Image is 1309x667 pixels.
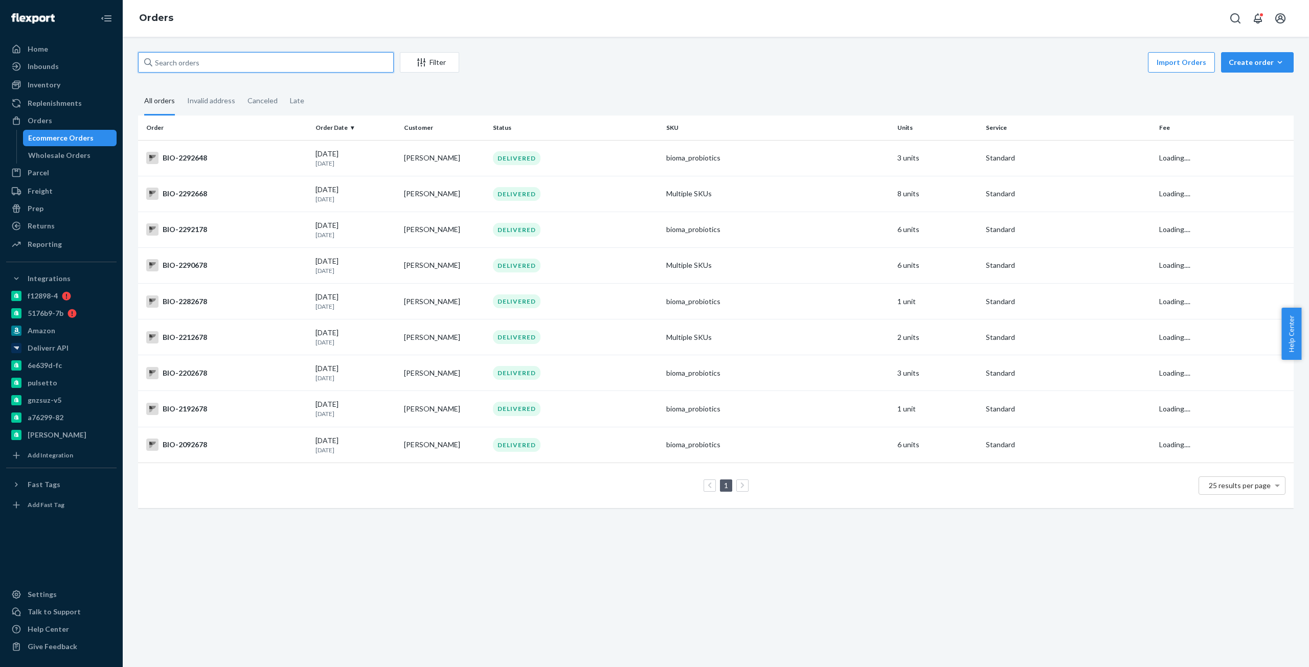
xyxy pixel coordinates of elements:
div: BIO-2292178 [146,223,307,236]
div: Customer [404,123,484,132]
p: [DATE] [315,338,396,347]
a: Reporting [6,236,117,252]
div: Help Center [28,624,69,634]
div: DELIVERED [493,187,540,201]
span: Help Center [1281,308,1301,360]
ol: breadcrumbs [131,4,182,33]
span: 25 results per page [1209,481,1271,490]
td: Multiple SKUs [662,319,893,355]
td: Loading.... [1155,176,1294,212]
td: Loading.... [1155,427,1294,463]
p: Standard [986,224,1151,235]
div: DELIVERED [493,402,540,416]
div: bioma_probiotics [666,404,889,414]
a: Deliverr API [6,340,117,356]
button: Open account menu [1270,8,1291,29]
td: Loading.... [1155,140,1294,176]
button: Create order [1221,52,1294,73]
a: Settings [6,586,117,603]
div: Reporting [28,239,62,249]
td: 6 units [893,427,982,463]
div: DELIVERED [493,330,540,344]
div: bioma_probiotics [666,440,889,450]
div: [DATE] [315,149,396,168]
button: Close Navigation [96,8,117,29]
div: DELIVERED [493,151,540,165]
td: Loading.... [1155,284,1294,319]
img: Flexport logo [11,13,55,24]
div: Wholesale Orders [28,150,91,160]
div: bioma_probiotics [666,224,889,235]
div: BIO-2282678 [146,295,307,308]
div: [DATE] [315,220,396,239]
a: Add Fast Tag [6,497,117,513]
div: BIO-2292648 [146,152,307,164]
div: Freight [28,186,53,196]
th: Service [982,116,1155,140]
td: 1 unit [893,284,982,319]
div: BIO-2202678 [146,367,307,379]
td: Loading.... [1155,247,1294,283]
div: 5176b9-7b [28,308,63,318]
div: BIO-2290678 [146,259,307,271]
a: Parcel [6,165,117,181]
div: bioma_probiotics [666,368,889,378]
p: Standard [986,296,1151,307]
div: pulsetto [28,378,57,388]
td: [PERSON_NAME] [400,355,488,391]
th: SKU [662,116,893,140]
td: [PERSON_NAME] [400,176,488,212]
button: Fast Tags [6,476,117,493]
th: Order [138,116,311,140]
a: pulsetto [6,375,117,391]
div: Invalid address [187,87,235,114]
a: Help Center [6,621,117,637]
th: Fee [1155,116,1294,140]
a: Page 1 is your current page [722,481,730,490]
td: [PERSON_NAME] [400,140,488,176]
div: Returns [28,221,55,231]
div: a76299-82 [28,412,63,423]
div: DELIVERED [493,223,540,237]
td: 3 units [893,355,982,391]
div: [DATE] [315,435,396,454]
td: [PERSON_NAME] [400,391,488,427]
a: Inbounds [6,58,117,75]
div: BIO-2192678 [146,403,307,415]
div: [DATE] [315,185,396,203]
p: Standard [986,368,1151,378]
div: Inventory [28,80,60,90]
th: Order Date [311,116,400,140]
td: Multiple SKUs [662,247,893,283]
button: Open notifications [1248,8,1268,29]
p: [DATE] [315,266,396,275]
p: [DATE] [315,374,396,382]
p: Standard [986,153,1151,163]
a: Talk to Support [6,604,117,620]
div: [DATE] [315,328,396,347]
div: Deliverr API [28,343,69,353]
td: 6 units [893,212,982,247]
div: [DATE] [315,363,396,382]
div: Add Fast Tag [28,500,64,509]
p: [DATE] [315,302,396,311]
div: DELIVERED [493,366,540,380]
a: a76299-82 [6,409,117,426]
a: Home [6,41,117,57]
div: Ecommerce Orders [28,133,94,143]
a: gnzsuz-v5 [6,392,117,408]
div: Home [28,44,48,54]
th: Units [893,116,982,140]
div: [DATE] [315,292,396,311]
div: Prep [28,203,43,214]
div: Integrations [28,273,71,284]
a: Ecommerce Orders [23,130,117,146]
div: BIO-2212678 [146,331,307,343]
a: Orders [139,12,173,24]
td: Multiple SKUs [662,176,893,212]
button: Integrations [6,270,117,287]
td: 1 unit [893,391,982,427]
th: Status [489,116,662,140]
button: Open Search Box [1225,8,1246,29]
div: gnzsuz-v5 [28,395,61,405]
